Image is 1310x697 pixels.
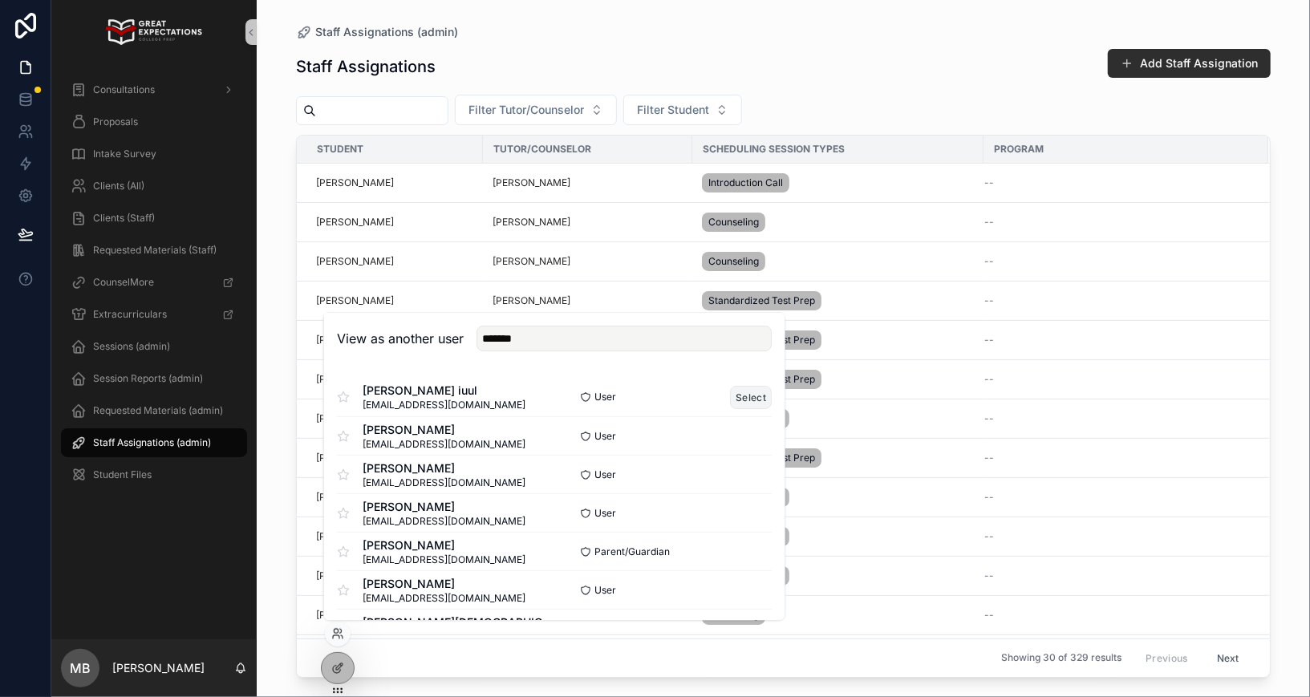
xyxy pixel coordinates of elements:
span: -- [984,216,994,229]
a: Extracurriculars [61,300,247,329]
a: [PERSON_NAME] [316,176,394,189]
a: [PERSON_NAME] [316,530,473,543]
span: Counseling [708,255,759,268]
a: Clients (All) [61,172,247,201]
p: [PERSON_NAME] [112,660,205,676]
a: [PERSON_NAME] [316,452,473,464]
span: [PERSON_NAME] [316,334,394,346]
a: Proposals [61,107,247,136]
span: -- [984,452,994,464]
a: [PERSON_NAME] [316,255,473,268]
a: Student Files [61,460,247,489]
a: [PERSON_NAME] [316,373,473,386]
a: Requested Materials (Staff) [61,236,247,265]
span: -- [984,491,994,504]
a: [PERSON_NAME] [493,294,570,307]
a: [PERSON_NAME] [316,609,394,622]
span: Filter Tutor/Counselor [468,102,584,118]
span: User [594,468,616,481]
span: -- [984,569,994,582]
a: [PERSON_NAME] [493,176,570,189]
span: Filter Student [637,102,709,118]
button: Next [1206,646,1251,671]
a: [PERSON_NAME] [493,216,683,229]
div: scrollable content [51,64,257,510]
a: Staff Assignations (admin) [296,24,458,40]
a: -- [984,176,1249,189]
span: [PERSON_NAME] [363,537,525,553]
button: Select [730,386,772,409]
span: Introduction Call [708,176,783,189]
a: Standardized Test Prep [702,327,974,353]
a: Session Reports (admin) [61,364,247,393]
img: App logo [106,19,201,45]
a: Add Staff Assignation [1108,49,1271,78]
span: Consultations [93,83,155,96]
span: -- [984,176,994,189]
a: [PERSON_NAME] [493,216,570,229]
a: [PERSON_NAME] [493,294,683,307]
a: -- [984,255,1249,268]
a: Requested Materials (admin) [61,396,247,425]
span: [PERSON_NAME] [493,255,570,268]
span: Program [994,143,1044,156]
a: [PERSON_NAME] [316,530,394,543]
span: [PERSON_NAME][DEMOGRAPHIC_DATA] [363,614,554,630]
span: [PERSON_NAME] [363,422,525,438]
a: Sessions (admin) [61,332,247,361]
span: Clients (All) [93,180,144,192]
a: Counseling [702,602,974,628]
span: Student Files [93,468,152,481]
a: Introduction Call [702,484,974,510]
span: [PERSON_NAME] [363,460,525,476]
a: -- [984,294,1249,307]
a: [PERSON_NAME] [316,334,473,346]
a: [PERSON_NAME] [316,491,394,504]
a: [PERSON_NAME] [316,294,394,307]
span: [EMAIL_ADDRESS][DOMAIN_NAME] [363,438,525,451]
span: Sessions (admin) [93,340,170,353]
a: Standardized Test Prep [702,445,974,471]
span: Scheduling Session Types [703,143,845,156]
span: -- [984,373,994,386]
span: Showing 30 of 329 results [1001,652,1121,665]
button: Select Button [623,95,742,125]
span: -- [984,294,994,307]
a: [PERSON_NAME] [316,176,473,189]
a: [PERSON_NAME] [316,412,394,425]
span: [EMAIL_ADDRESS][DOMAIN_NAME] [363,515,525,528]
a: -- [984,334,1249,346]
span: [EMAIL_ADDRESS][DOMAIN_NAME] [363,476,525,489]
a: Clients (Staff) [61,204,247,233]
span: Session Reports (admin) [93,372,203,385]
a: -- [984,530,1249,543]
span: [PERSON_NAME] [363,576,525,592]
a: Intake Survey [61,140,247,168]
a: Introduction Call [702,524,974,549]
a: Standardized Test Prep [702,288,974,314]
span: Tutor/Counselor [493,143,591,156]
a: Introduction Call [702,406,974,432]
a: Standardized Test Prep [702,367,974,392]
a: -- [984,609,1249,622]
button: Select Button [455,95,617,125]
a: Introduction Call [702,170,974,196]
span: [PERSON_NAME] iuul [363,383,525,399]
a: [PERSON_NAME] [316,216,473,229]
a: [PERSON_NAME] [316,216,394,229]
span: Staff Assignations (admin) [93,436,211,449]
span: [PERSON_NAME] [316,452,394,464]
span: -- [984,412,994,425]
span: [PERSON_NAME] [316,569,394,582]
h1: Staff Assignations [296,55,436,78]
h2: View as another user [337,329,464,348]
span: CounselMore [93,276,154,289]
